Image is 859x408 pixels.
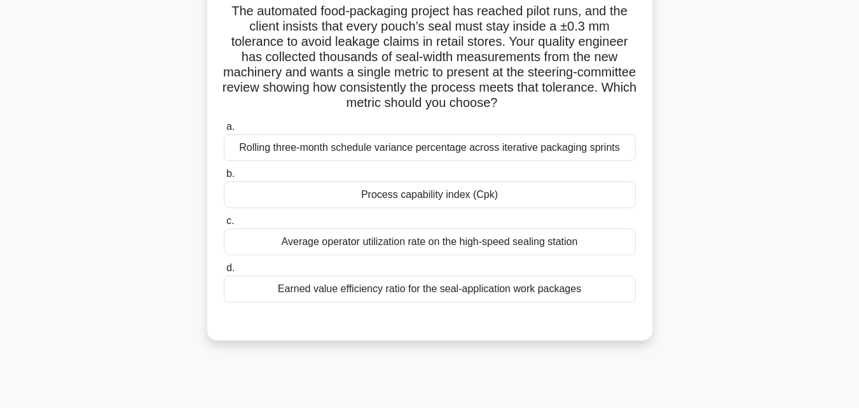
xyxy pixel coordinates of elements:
[226,168,235,179] span: b.
[226,262,235,273] span: d.
[226,121,235,132] span: a.
[224,134,636,161] div: Rolling three-month schedule variance percentage across iterative packaging sprints
[224,276,636,302] div: Earned value efficiency ratio for the seal-application work packages
[223,3,637,111] h5: The automated food-packaging project has reached pilot runs, and the client insists that every po...
[226,215,234,226] span: c.
[224,181,636,208] div: Process capability index (Cpk)
[224,229,636,255] div: Average operator utilization rate on the high-speed sealing station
